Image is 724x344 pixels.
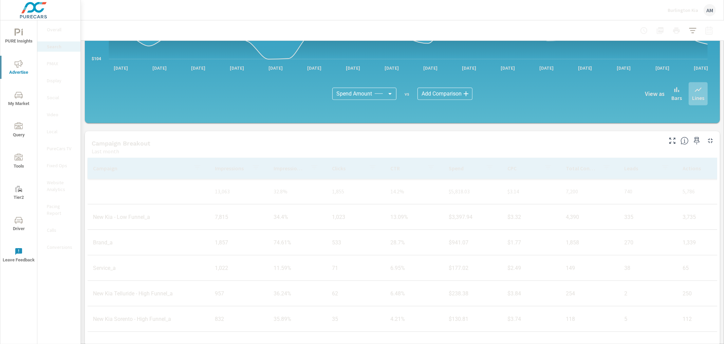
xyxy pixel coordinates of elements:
[443,310,502,328] td: $130.81
[619,310,677,328] td: 5
[332,165,363,172] p: Clicks
[47,179,75,193] p: Website Analytics
[268,259,327,277] td: 11.59%
[443,285,502,302] td: $238.38
[93,165,188,172] p: Campaign
[332,187,379,195] p: 1,855
[683,165,714,172] p: Actions
[422,90,462,97] span: Add Comparison
[209,234,268,251] td: 1,857
[612,65,636,71] p: [DATE]
[37,58,80,69] div: PMAX
[47,227,75,234] p: Calls
[449,187,496,195] p: $5,818.03
[691,135,702,146] span: Save this to your personalized report
[268,310,327,328] td: 35.89%
[671,94,682,102] p: Bars
[619,234,677,251] td: 270
[148,65,171,71] p: [DATE]
[417,88,472,100] div: Add Comparison
[2,122,35,139] span: Query
[37,160,80,171] div: Fixed Ops
[502,234,560,251] td: $1.77
[705,135,716,146] button: Minimize Widget
[686,24,700,37] button: Apply Filters
[264,65,287,71] p: [DATE]
[560,259,619,277] td: 149
[2,216,35,233] span: Driver
[2,91,35,108] span: My Market
[560,310,619,328] td: 118
[535,65,558,71] p: [DATE]
[37,177,80,194] div: Website Analytics
[457,65,481,71] p: [DATE]
[670,24,683,37] button: Print Report
[268,234,327,251] td: 74.61%
[92,147,119,155] p: Last month
[274,165,305,172] p: Impression Share
[2,60,35,76] span: Advertise
[689,65,713,71] p: [DATE]
[651,65,674,71] p: [DATE]
[396,91,417,97] p: vs
[327,259,385,277] td: 71
[209,310,268,328] td: 832
[624,165,655,172] p: Leads
[385,310,443,328] td: 4.21%
[702,24,716,37] button: Select Date Range
[37,225,80,235] div: Calls
[302,65,326,71] p: [DATE]
[37,24,80,35] div: Overall
[443,259,502,277] td: $177.02
[2,29,35,45] span: PURE Insights
[209,285,268,302] td: 957
[645,90,665,97] h6: View as
[560,234,619,251] td: 1,858
[667,135,678,146] button: Make Fullscreen
[88,259,209,277] td: Service_a
[507,165,539,172] p: CPC
[443,234,502,251] td: $941.07
[186,65,210,71] p: [DATE]
[502,285,560,302] td: $3.84
[327,234,385,251] td: 533
[560,285,619,302] td: 254
[681,137,689,145] span: This is a summary of Search performance results by campaign. Each column can be sorted.
[573,65,597,71] p: [DATE]
[692,94,704,102] p: Lines
[332,88,396,100] div: Spend Amount
[215,187,262,195] p: 13,063
[502,259,560,277] td: $2.49
[47,203,75,217] p: Pacing Report
[47,111,75,118] p: Video
[502,208,560,226] td: $3.32
[215,165,246,172] p: Impressions
[92,57,101,62] text: $104
[37,41,80,52] div: Search
[385,259,443,277] td: 6.95%
[327,285,385,302] td: 62
[37,92,80,103] div: Social
[619,259,677,277] td: 38
[419,65,442,71] p: [DATE]
[341,65,365,71] p: [DATE]
[92,140,150,147] h5: Campaign Breakout
[209,259,268,277] td: 1,022
[37,201,80,218] div: Pacing Report
[47,145,75,152] p: PureCars TV
[88,310,209,328] td: New Kia Sorento - High Funnel_a
[443,208,502,226] td: $3,397.94
[449,165,480,172] p: Spend
[47,43,75,50] p: Search
[380,65,404,71] p: [DATE]
[109,65,133,71] p: [DATE]
[268,208,327,226] td: 34.4%
[37,242,80,252] div: Conversions
[327,310,385,328] td: 35
[274,187,321,195] p: 32.8%
[2,185,35,202] span: Tier2
[47,26,75,33] p: Overall
[88,285,209,302] td: New Kia Telluride - High Funnel_a
[268,285,327,302] td: 36.24%
[0,20,37,271] div: nav menu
